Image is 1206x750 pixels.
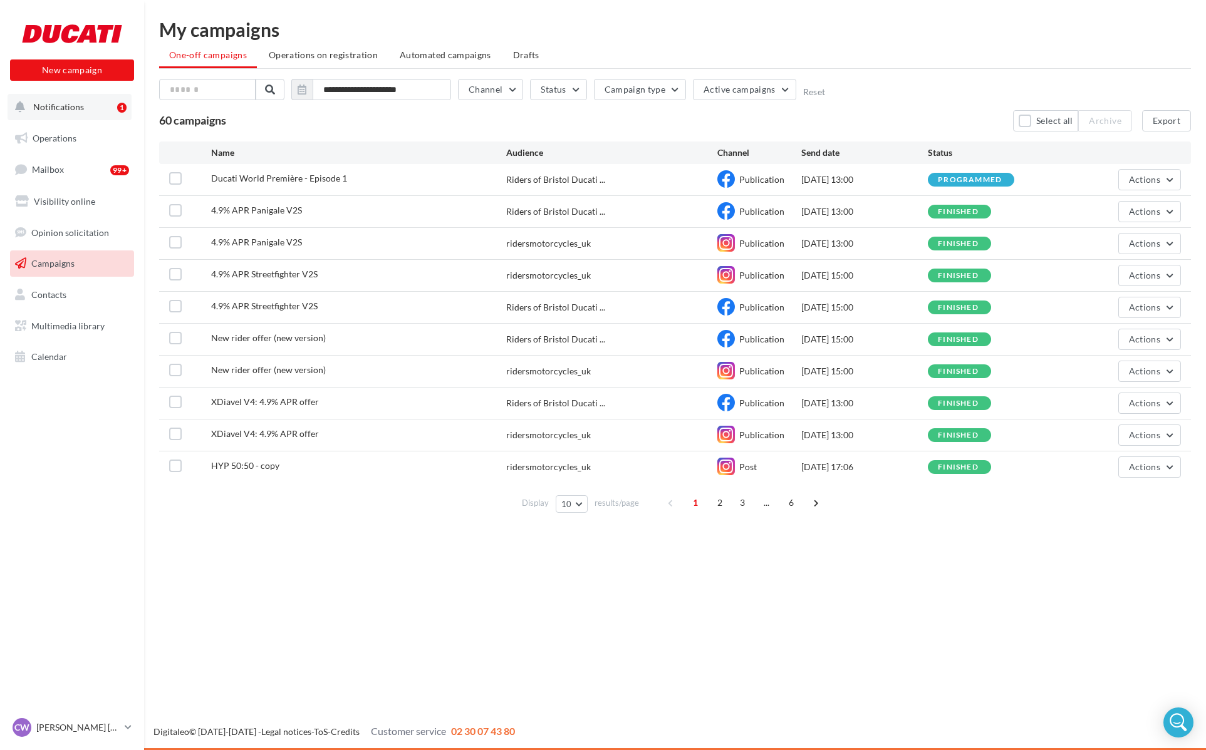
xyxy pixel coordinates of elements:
span: Visibility online [34,196,95,207]
span: 10 [561,499,572,509]
button: Archive [1078,110,1131,131]
span: Mailbox [32,164,64,175]
button: Channel [458,79,523,100]
span: 3 [732,493,752,513]
span: Riders of Bristol Ducati ... [506,301,605,314]
a: Multimedia library [8,313,137,339]
span: Drafts [513,49,539,60]
span: New rider offer (new version) [211,364,326,375]
button: Actions [1118,329,1181,350]
span: 4.9% APR Panigale V2S [211,237,302,247]
div: My campaigns [159,20,1191,39]
span: XDiavel V4: 4.9% APR offer [211,396,319,407]
span: XDiavel V4: 4.9% APR offer [211,428,319,439]
div: [DATE] 13:00 [801,205,928,218]
a: CW [PERSON_NAME] [PERSON_NAME] [10,716,134,739]
span: Publication [739,366,784,376]
span: Riders of Bristol Ducati ... [506,205,605,218]
div: [DATE] 13:00 [801,237,928,250]
a: Visibility online [8,188,137,215]
a: Calendar [8,344,137,370]
div: finished [938,336,979,344]
span: 60 campaigns [159,113,226,127]
button: Actions [1118,424,1181,446]
div: [DATE] 13:00 [801,397,928,409]
div: programmed [938,176,1002,184]
div: [DATE] 13:00 [801,429,928,441]
button: Export [1142,110,1191,131]
span: Riders of Bristol Ducati ... [506,333,605,346]
span: Actions [1129,174,1160,185]
span: 4.9% APR Panigale V2S [211,205,302,215]
span: Actions [1129,366,1160,376]
span: ... [757,493,777,513]
span: Actions [1129,206,1160,217]
div: [DATE] 13:00 [801,173,928,186]
span: Actions [1129,461,1160,472]
span: Publication [739,206,784,217]
div: Audience [506,146,717,159]
div: [DATE] 15:00 [801,269,928,282]
a: Legal notices [261,726,311,737]
div: Send date [801,146,928,159]
span: Notifications [33,101,84,112]
button: Campaign type [594,79,687,100]
div: Status [928,146,1054,159]
span: Publication [739,334,784,344]
span: 1 [685,493,705,513]
span: Actions [1129,238,1160,249]
span: Automated campaigns [400,49,491,60]
span: 4.9% APR Streetfighter V2S [211,301,318,311]
div: Name [211,146,506,159]
span: Operations [33,133,76,143]
div: ridersmotorcycles_uk [506,365,591,378]
a: Campaigns [8,250,137,277]
div: finished [938,240,979,248]
span: Publication [739,270,784,280]
button: Actions [1118,265,1181,286]
button: Status [530,79,586,100]
span: Ducati World Première - Episode 1 [211,173,347,183]
button: Actions [1118,456,1181,478]
span: Calendar [31,351,67,362]
a: Credits [331,726,360,737]
div: finished [938,399,979,408]
span: Campaigns [31,258,75,269]
a: Opinion solicitation [8,220,137,246]
span: Publication [739,302,784,312]
span: Actions [1129,334,1160,344]
span: Actions [1129,429,1160,440]
div: ridersmotorcycles_uk [506,461,591,473]
span: Riders of Bristol Ducati ... [506,173,605,186]
div: finished [938,463,979,471]
p: [PERSON_NAME] [PERSON_NAME] [36,721,120,734]
span: 2 [710,493,730,513]
a: ToS [314,726,328,737]
button: Actions [1118,297,1181,318]
span: Actions [1129,270,1160,280]
button: Actions [1118,201,1181,222]
div: [DATE] 15:00 [801,301,928,314]
a: Operations [8,125,137,152]
a: Mailbox99+ [8,156,137,183]
div: [DATE] 17:06 [801,461,928,473]
div: finished [938,431,979,439]
button: Actions [1118,233,1181,254]
span: 4.9% APR Streetfighter V2S [211,269,318,279]
div: finished [938,367,979,376]
button: Active campaigns [693,79,796,100]
span: Customer service [371,725,446,737]
a: Contacts [8,282,137,308]
span: Display [522,497,549,509]
button: 10 [556,495,588,513]
button: Reset [803,87,826,97]
span: New rider offer (new version) [211,332,326,343]
span: Contacts [31,289,66,300]
button: Actions [1118,361,1181,382]
div: Channel [717,146,802,159]
div: ridersmotorcycles_uk [506,269,591,282]
a: Digitaleo [153,726,189,737]
span: Operations on registration [269,49,378,60]
div: ridersmotorcycles_uk [506,237,591,250]
span: CW [14,721,29,734]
